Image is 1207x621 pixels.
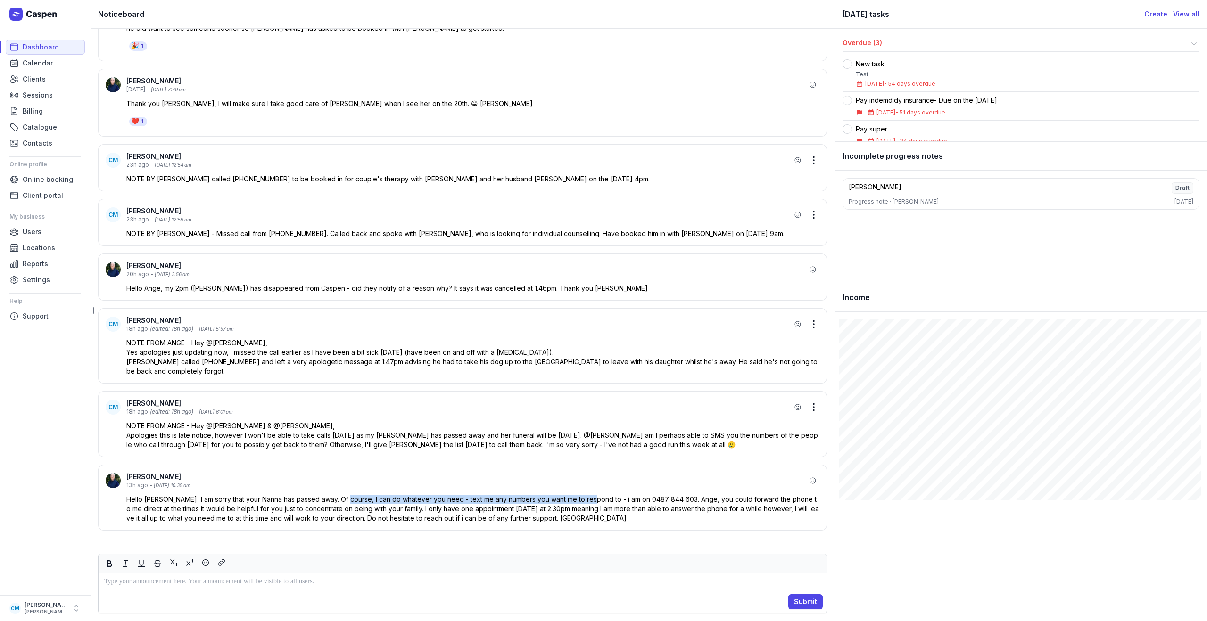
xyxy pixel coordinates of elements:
a: Create [1144,8,1167,20]
div: 🎉 [131,41,139,51]
div: [DATE] [1174,198,1193,205]
div: [PERSON_NAME] [849,182,901,194]
p: NOTE FROM ANGE - Hey @[PERSON_NAME], Yes apologies just updating now, I missed the call earlier a... [126,338,819,376]
div: Test [856,71,935,78]
div: 18h ago [126,325,148,333]
div: Income [835,283,1207,312]
img: User profile image [106,77,121,92]
span: [DATE] [876,109,895,116]
div: 20h ago [126,270,149,278]
div: [PERSON_NAME] [126,152,791,161]
span: CM [108,211,118,219]
div: Incomplete progress notes [835,142,1207,171]
span: [DATE] [876,138,895,145]
div: My business [9,209,81,224]
div: - [DATE] 7:40 am [147,86,186,93]
div: 23h ago [126,161,149,169]
div: New task [856,59,935,69]
div: Pay indemdidy insurance- Due on the [DATE] [856,96,997,105]
span: Reports [23,258,48,270]
span: Sessions [23,90,53,101]
span: - 34 days overdue [895,138,947,145]
span: CM [108,403,118,411]
img: User profile image [106,262,121,277]
div: 1 [141,118,143,125]
span: Catalogue [23,122,57,133]
span: Billing [23,106,43,117]
div: [PERSON_NAME] [126,261,806,270]
div: (edited: 18h ago) [150,408,193,416]
p: NOTE BY [PERSON_NAME] called [PHONE_NUMBER] to be booked in for couple's therapy with [PERSON_NAM... [126,174,819,184]
div: 13h ago [126,482,148,489]
div: [PERSON_NAME] [25,601,68,609]
div: - [DATE] 12:54 am [151,162,191,169]
p: NOTE BY [PERSON_NAME] - Missed call from [PHONE_NUMBER]. Called back and spoke with [PERSON_NAME]... [126,229,819,238]
div: [PERSON_NAME] [126,76,806,86]
div: (edited: 18h ago) [150,325,193,333]
div: [PERSON_NAME][EMAIL_ADDRESS][DOMAIN_NAME][PERSON_NAME] [25,609,68,615]
span: Users [23,226,41,237]
div: 18h ago [126,408,148,416]
span: CM [11,603,19,614]
span: Contacts [23,138,52,149]
span: CM [108,156,118,164]
div: - [DATE] 5:57 am [195,326,234,333]
span: Draft [1172,182,1193,194]
p: Hello Ange, my 2pm ([PERSON_NAME]) has disappeared from Caspen - did they notify of a reason why?... [126,284,819,293]
span: Support [23,310,49,322]
span: Online booking [23,174,73,185]
span: Calendar [23,57,53,69]
a: View all [1173,8,1199,20]
span: Clients [23,74,46,85]
span: Settings [23,274,50,286]
span: CM [108,320,118,328]
div: 23h ago [126,216,149,223]
div: [DATE] [126,86,145,93]
p: Hello [PERSON_NAME], I am sorry that your Nanna has passed away. Of course, I can do whatever you... [126,495,819,523]
span: Client portal [23,190,63,201]
span: Dashboard [23,41,59,53]
span: Locations [23,242,55,253]
button: Submit [788,594,823,609]
div: [PERSON_NAME] [126,472,806,482]
div: - [DATE] 6:01 am [195,409,233,416]
div: 1 [141,42,143,50]
div: - [DATE] 10:35 am [150,482,190,489]
a: [PERSON_NAME]DraftProgress note · [PERSON_NAME][DATE] [843,178,1199,210]
div: Pay super [856,124,947,134]
div: [PERSON_NAME] [126,399,791,408]
div: - [DATE] 3:56 am [151,271,190,278]
div: Overdue (3) [843,38,1188,49]
div: [PERSON_NAME] [126,316,791,325]
div: - [DATE] 12:59 am [151,216,191,223]
div: Help [9,294,81,309]
span: [DATE] [865,80,884,87]
div: Online profile [9,157,81,172]
span: - 51 days overdue [895,109,945,116]
div: [PERSON_NAME] [126,206,791,216]
p: NOTE FROM ANGE - Hey @[PERSON_NAME] & @[PERSON_NAME], Apologies this is late notice, however I wo... [126,421,819,449]
img: User profile image [106,473,121,488]
p: Thank you [PERSON_NAME], I will make sure I take good care of [PERSON_NAME] when I see her on the... [126,99,819,108]
div: ❤️ [131,117,139,126]
span: - 54 days overdue [884,80,935,87]
div: [DATE] tasks [843,8,1144,21]
div: Progress note · [PERSON_NAME] [849,198,939,205]
span: Submit [794,596,817,607]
